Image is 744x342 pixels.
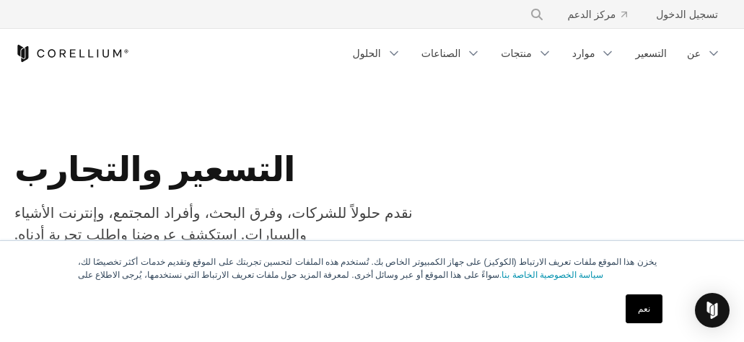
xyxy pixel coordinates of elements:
[567,8,616,20] font: مركز الدعم
[512,1,730,27] div: قائمة التنقل
[695,293,730,328] div: فتح برنامج Intercom Messenger
[524,1,550,27] button: يبحث
[14,204,413,243] font: نقدم حلولاً للشركات، وفرق البحث، وأفراد المجتمع، وإنترنت الأشياء والسيارات. استكشف عروضنا واطلب ت...
[635,47,667,59] font: التسعير
[501,47,531,59] font: منتجات
[353,47,381,59] font: الحلول
[638,304,650,314] font: نعم
[572,47,595,59] font: موارد
[78,257,657,280] font: يخزن هذا الموقع ملفات تعريف الارتباط (الكوكيز) على جهاز الكمبيوتر الخاص بك. تُستخدم هذه الملفات ل...
[344,40,730,66] div: قائمة التنقل
[687,47,701,59] font: عن
[656,8,718,20] font: تسجيل الدخول
[626,294,662,323] a: نعم
[499,270,603,280] a: سياسة الخصوصية الخاصة بنا.
[421,47,461,59] font: الصناعات
[14,147,295,190] font: التسعير والتجارب
[14,45,129,62] a: كوريليوم هوم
